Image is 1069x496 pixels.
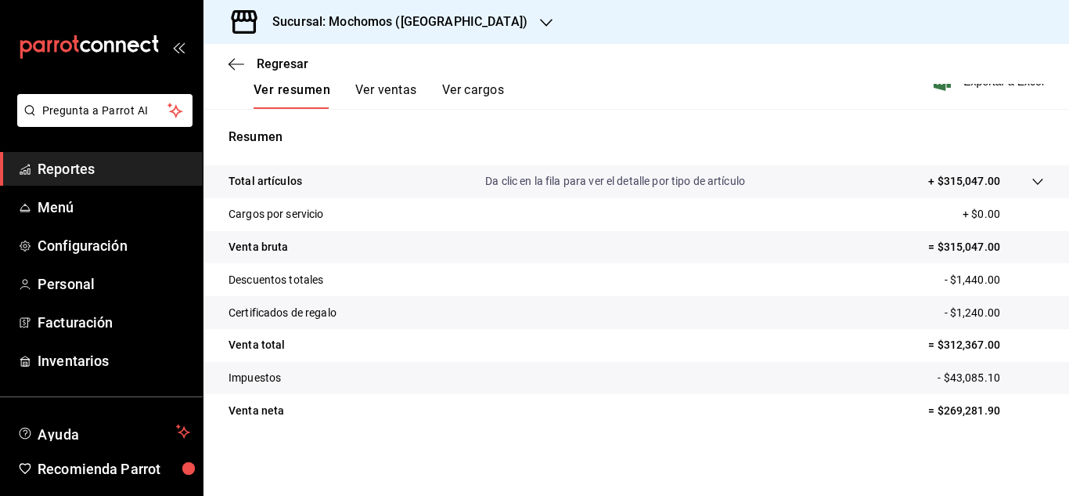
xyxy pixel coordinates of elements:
h3: Sucursal: Mochomos ([GEOGRAPHIC_DATA]) [260,13,527,31]
span: Regresar [257,56,308,71]
p: Resumen [229,128,1044,147]
span: Inventarios [38,350,190,371]
button: Regresar [229,56,308,71]
button: Ver ventas [355,82,417,109]
p: Venta total [229,337,285,353]
p: Cargos por servicio [229,206,324,223]
span: Pregunta a Parrot AI [42,103,168,119]
button: open_drawer_menu [172,41,185,53]
p: Venta bruta [229,239,288,255]
p: Impuestos [229,370,281,386]
p: Da clic en la fila para ver el detalle por tipo de artículo [485,173,745,190]
p: = $269,281.90 [928,403,1044,419]
p: Certificados de regalo [229,305,337,321]
span: Facturación [38,312,190,333]
span: Personal [38,273,190,295]
p: - $1,440.00 [945,272,1044,288]
button: Pregunta a Parrot AI [17,94,193,127]
p: + $0.00 [963,206,1044,223]
p: Descuentos totales [229,272,323,288]
span: Menú [38,197,190,218]
p: = $312,367.00 [928,337,1044,353]
span: Recomienda Parrot [38,458,190,480]
button: Ver resumen [254,82,330,109]
span: Configuración [38,235,190,256]
div: navigation tabs [254,82,504,109]
span: Reportes [38,158,190,179]
span: Ayuda [38,422,170,441]
p: - $1,240.00 [945,305,1044,321]
p: = $315,047.00 [928,239,1044,255]
p: + $315,047.00 [928,173,1000,190]
p: Venta neta [229,403,284,419]
a: Pregunta a Parrot AI [11,114,193,130]
p: Total artículos [229,173,302,190]
p: - $43,085.10 [938,370,1044,386]
button: Ver cargos [442,82,505,109]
